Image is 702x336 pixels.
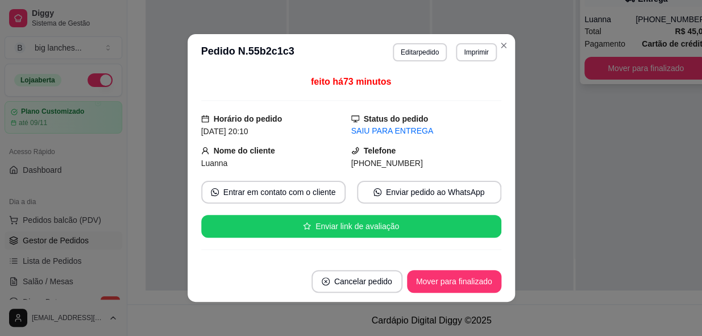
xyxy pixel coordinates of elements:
span: [PHONE_NUMBER] [351,159,423,168]
span: feito há 73 minutos [311,77,391,86]
button: Editarpedido [393,43,447,61]
strong: Nome do cliente [214,146,275,155]
span: close-circle [322,277,330,285]
span: whats-app [211,188,219,196]
span: desktop [351,115,359,123]
button: whats-appEntrar em contato com o cliente [201,181,346,204]
button: close-circleCancelar pedido [311,270,402,293]
span: star [303,222,311,230]
button: Mover para finalizado [407,270,501,293]
button: whats-appEnviar pedido ao WhatsApp [357,181,501,204]
span: whats-app [373,188,381,196]
span: [DATE] 20:10 [201,127,248,136]
strong: Horário do pedido [214,114,283,123]
h3: Pedido N. 55b2c1c3 [201,43,294,61]
div: SAIU PARA ENTREGA [351,125,501,137]
strong: Telefone [364,146,396,155]
button: Imprimir [456,43,496,61]
span: calendar [201,115,209,123]
span: user [201,147,209,155]
strong: Status do pedido [364,114,429,123]
button: starEnviar link de avaliação [201,215,501,238]
span: Luanna [201,159,228,168]
span: phone [351,147,359,155]
button: Close [495,36,513,55]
